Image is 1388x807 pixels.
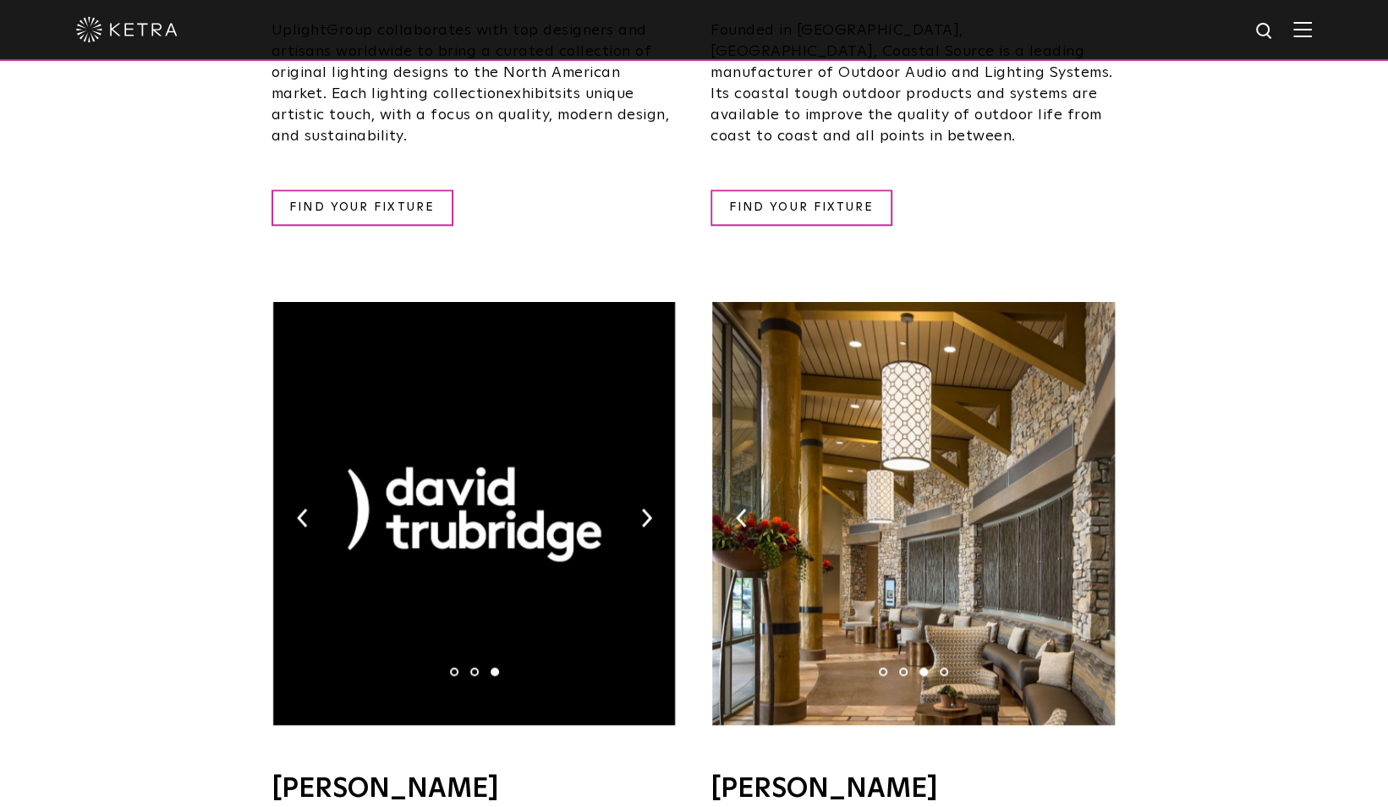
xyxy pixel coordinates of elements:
[272,776,678,803] h4: [PERSON_NAME]
[736,508,747,527] img: arrow-left-black.svg
[273,302,675,725] img: DavidTrubridge_WebLogo.jpg
[1254,21,1276,42] img: search icon
[1080,508,1091,527] img: arrow-right-black.svg
[712,302,1114,725] img: Lumetta_WebPhoto-01.jpg
[641,508,652,527] img: arrow-right-black.svg
[710,189,892,226] a: FIND YOUR FIXTURE
[1293,21,1312,37] img: Hamburger%20Nav.svg
[76,17,178,42] img: ketra-logo-2019-white
[710,776,1116,803] h4: [PERSON_NAME]
[505,86,562,102] span: exhibits
[272,86,670,144] span: its unique artistic touch, with a focus on quality, modern design, and sustainability.
[272,189,453,226] a: FIND YOUR FIXTURE
[297,508,308,527] img: arrow-left-black.svg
